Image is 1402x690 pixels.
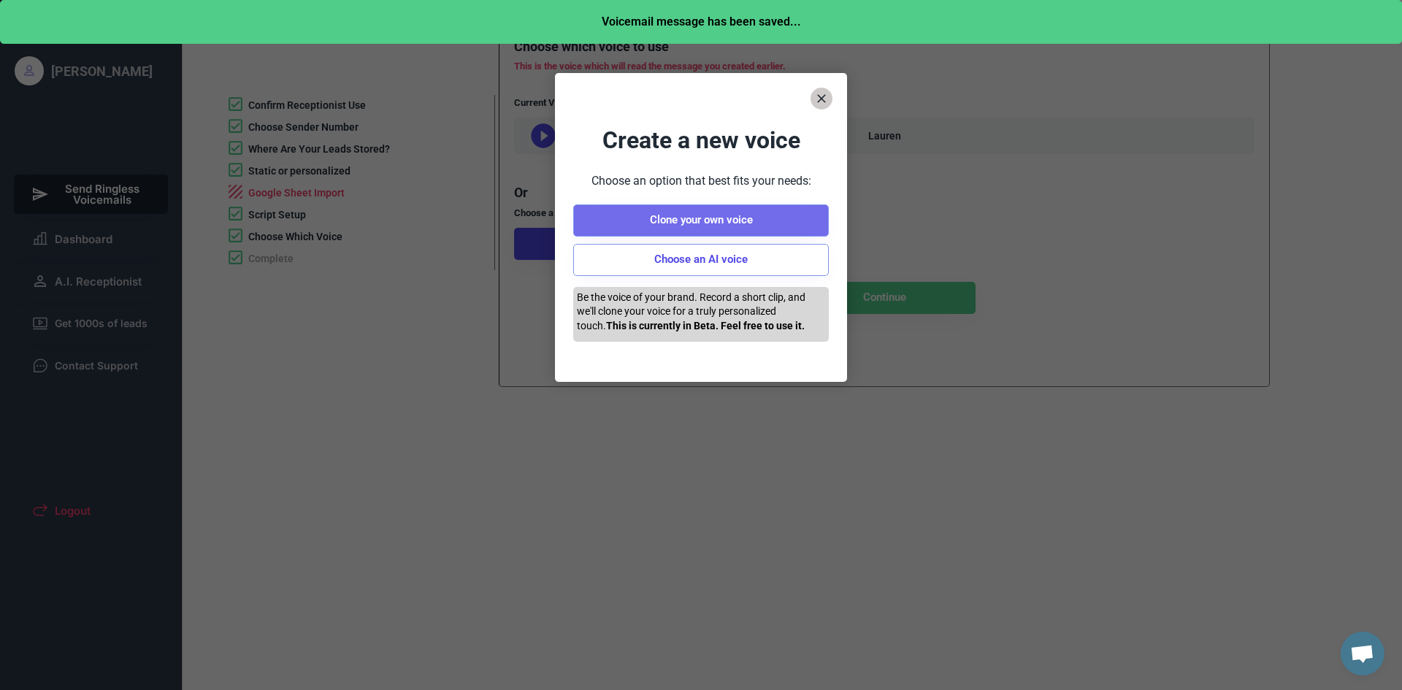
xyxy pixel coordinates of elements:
[602,126,800,154] font: Create a new voice
[1341,632,1384,675] div: Open chat
[577,291,825,334] div: Be the voice of your brand. Record a short clip, and we'll clone your voice for a truly personali...
[591,124,811,190] div: Choose an option that best fits your needs:
[573,244,829,276] button: Choose an AI voice
[9,16,1393,28] div: Voicemail message has been saved...
[573,204,829,237] button: Clone your own voice
[606,320,805,331] strong: This is currently in Beta. Feel free to use it.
